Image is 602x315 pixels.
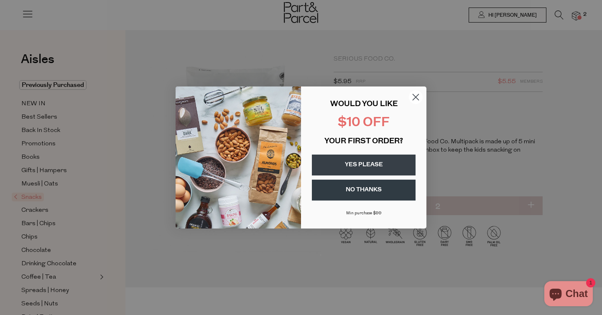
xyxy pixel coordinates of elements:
[542,281,595,308] inbox-online-store-chat: Shopify online store chat
[324,138,403,145] span: YOUR FIRST ORDER?
[312,180,416,201] button: NO THANKS
[408,90,423,104] button: Close dialog
[338,117,390,130] span: $10 OFF
[330,101,398,108] span: WOULD YOU LIKE
[312,155,416,175] button: YES PLEASE
[176,86,301,229] img: 43fba0fb-7538-40bc-babb-ffb1a4d097bc.jpeg
[346,211,382,216] span: Min purchase $99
